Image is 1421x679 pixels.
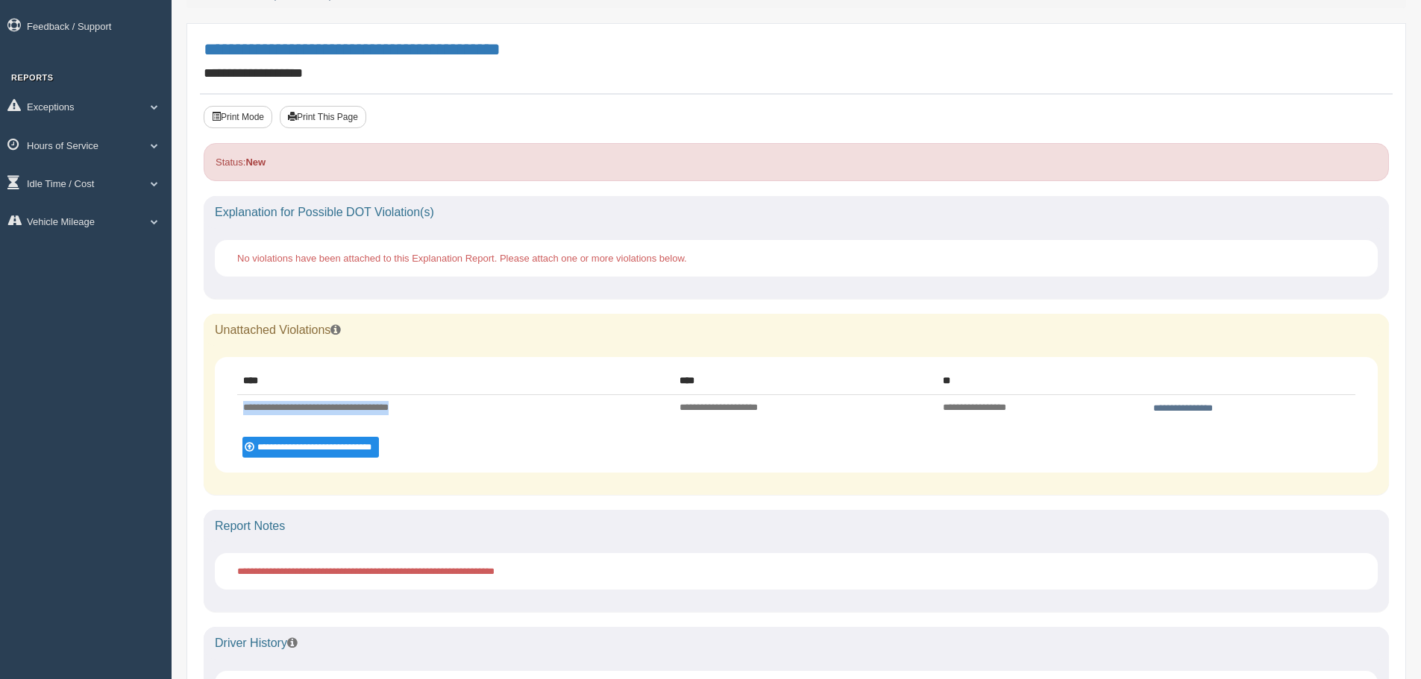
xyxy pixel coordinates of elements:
button: Print This Page [280,106,366,128]
div: Explanation for Possible DOT Violation(s) [204,196,1389,229]
div: Status: [204,143,1389,181]
div: Unattached Violations [204,314,1389,347]
button: Print Mode [204,106,272,128]
div: Driver History [204,627,1389,660]
strong: New [245,157,266,168]
span: No violations have been attached to this Explanation Report. Please attach one or more violations... [237,253,687,264]
div: Report Notes [204,510,1389,543]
